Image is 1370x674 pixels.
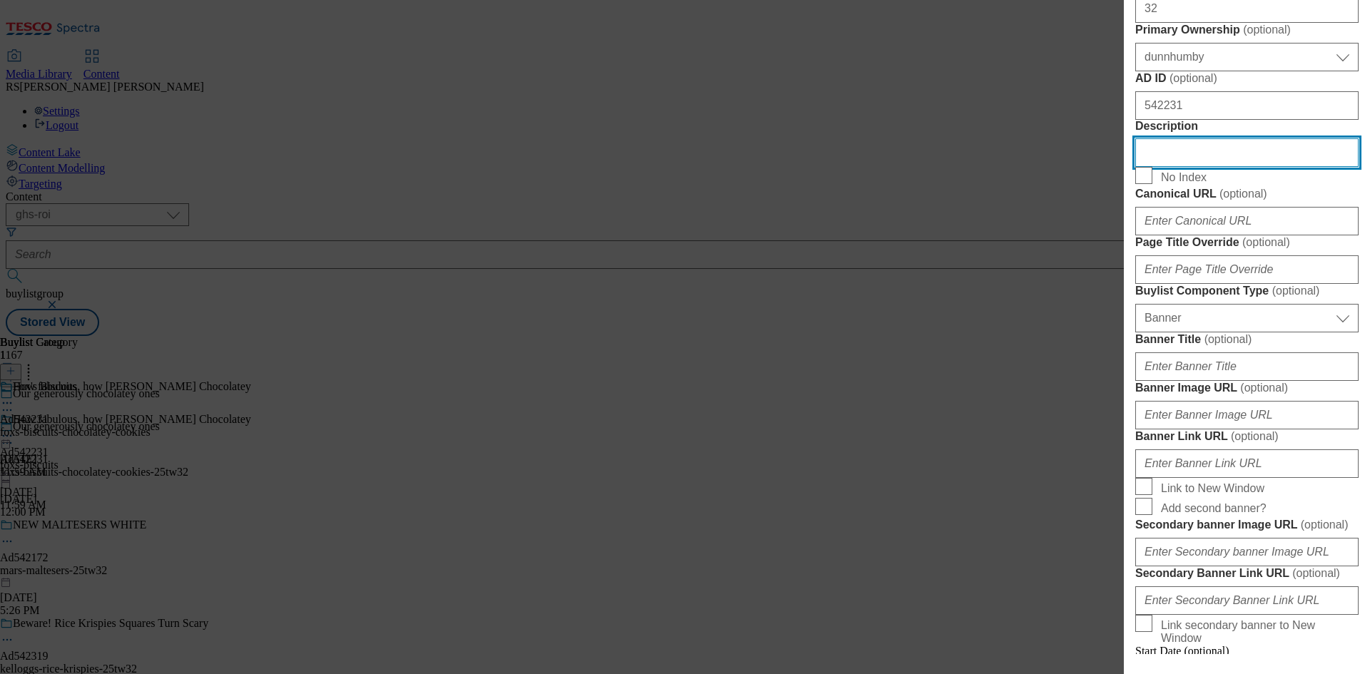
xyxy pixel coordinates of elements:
input: Enter Secondary banner Image URL [1135,538,1359,566]
span: ( optional ) [1272,285,1320,297]
label: Buylist Component Type [1135,284,1359,298]
span: Add second banner? [1161,502,1267,515]
label: Banner Link URL [1135,429,1359,444]
span: Start Date (optional) [1135,645,1229,657]
label: Secondary banner Image URL [1135,518,1359,532]
span: ( optional ) [1292,567,1340,579]
label: Secondary Banner Link URL [1135,566,1359,581]
label: Canonical URL [1135,187,1359,201]
span: ( optional ) [1204,333,1252,345]
input: Enter Banner Image URL [1135,401,1359,429]
input: Enter Banner Link URL [1135,449,1359,478]
span: ( optional ) [1231,430,1279,442]
span: ( optional ) [1242,236,1290,248]
span: ( optional ) [1243,24,1291,36]
label: Page Title Override [1135,235,1359,250]
span: ( optional ) [1169,72,1217,84]
label: Banner Title [1135,332,1359,347]
input: Enter Description [1135,138,1359,167]
input: Enter Page Title Override [1135,255,1359,284]
input: Enter Banner Title [1135,352,1359,381]
span: Link to New Window [1161,482,1264,495]
span: No Index [1161,171,1207,184]
input: Enter AD ID [1135,91,1359,120]
label: Primary Ownership [1135,23,1359,37]
input: Enter Secondary Banner Link URL [1135,586,1359,615]
input: Enter Canonical URL [1135,207,1359,235]
label: AD ID [1135,71,1359,86]
span: ( optional ) [1219,188,1267,200]
label: Banner Image URL [1135,381,1359,395]
span: ( optional ) [1240,382,1288,394]
label: Description [1135,120,1359,133]
span: ( optional ) [1301,519,1349,531]
span: Link secondary banner to New Window [1161,619,1353,645]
